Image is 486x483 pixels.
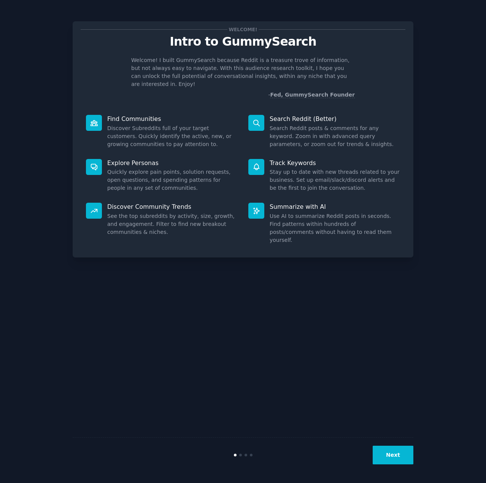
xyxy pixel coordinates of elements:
[270,168,400,192] dd: Stay up to date with new threads related to your business. Set up email/slack/discord alerts and ...
[270,203,400,211] p: Summarize with AI
[107,115,238,123] p: Find Communities
[107,168,238,192] dd: Quickly explore pain points, solution requests, open questions, and spending patterns for people ...
[107,124,238,148] dd: Discover Subreddits full of your target customers. Quickly identify the active, new, or growing c...
[81,35,405,48] p: Intro to GummySearch
[107,159,238,167] p: Explore Personas
[270,92,355,98] a: Fed, GummySearch Founder
[107,203,238,211] p: Discover Community Trends
[227,25,259,33] span: Welcome!
[270,124,400,148] dd: Search Reddit posts & comments for any keyword. Zoom in with advanced query parameters, or zoom o...
[373,446,413,464] button: Next
[270,115,400,123] p: Search Reddit (Better)
[107,212,238,236] dd: See the top subreddits by activity, size, growth, and engagement. Filter to find new breakout com...
[270,159,400,167] p: Track Keywords
[268,91,355,99] div: -
[131,56,355,88] p: Welcome! I built GummySearch because Reddit is a treasure trove of information, but not always ea...
[270,212,400,244] dd: Use AI to summarize Reddit posts in seconds. Find patterns within hundreds of posts/comments with...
